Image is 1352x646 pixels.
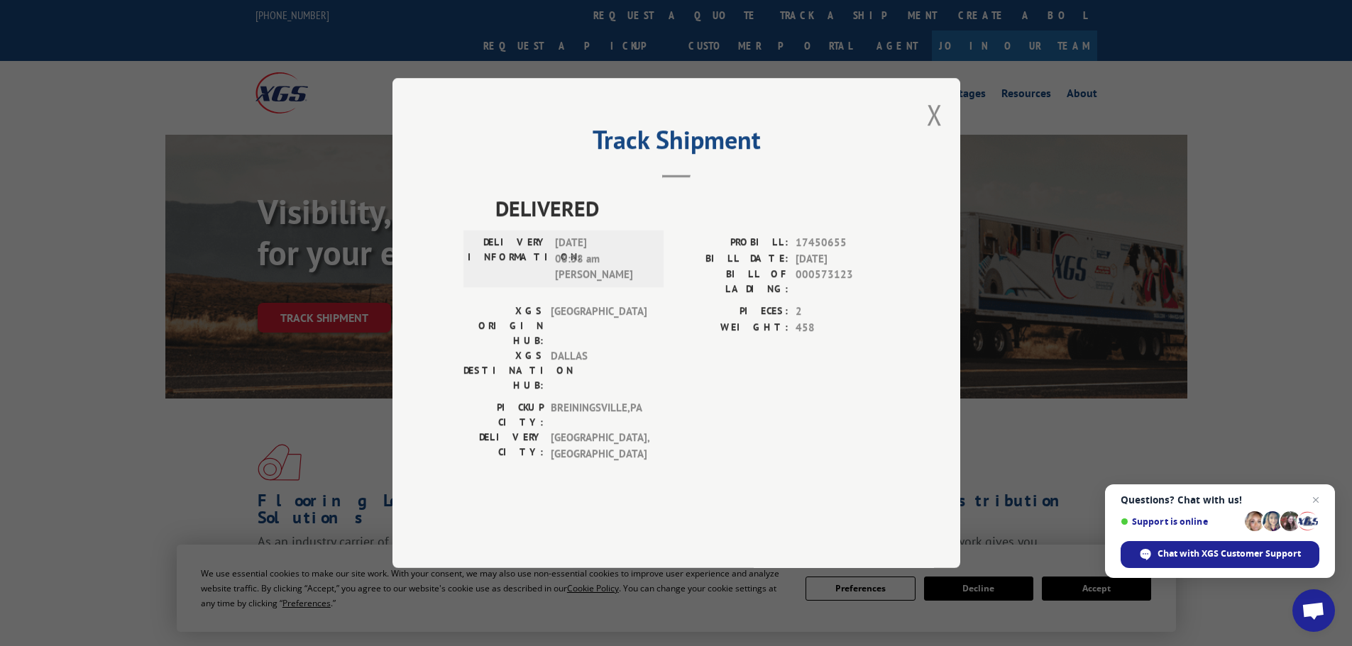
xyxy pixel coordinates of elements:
[1292,589,1335,632] div: Open chat
[468,235,548,283] label: DELIVERY INFORMATION:
[796,303,889,320] span: 2
[796,235,889,251] span: 17450655
[495,192,889,224] span: DELIVERED
[796,320,889,336] span: 458
[676,251,788,267] label: BILL DATE:
[463,430,544,462] label: DELIVERY CITY:
[1307,491,1324,508] span: Close chat
[463,400,544,430] label: PICKUP CITY:
[676,303,788,320] label: PIECES:
[676,320,788,336] label: WEIGHT:
[555,235,651,283] span: [DATE] 08:38 am [PERSON_NAME]
[1121,516,1240,527] span: Support is online
[927,96,942,133] button: Close modal
[551,348,647,393] span: DALLAS
[676,267,788,296] label: BILL OF LADING:
[463,348,544,393] label: XGS DESTINATION HUB:
[1158,547,1301,560] span: Chat with XGS Customer Support
[1121,494,1319,506] span: Questions? Chat with us!
[796,267,889,296] span: 000573123
[796,251,889,267] span: [DATE]
[463,303,544,348] label: XGS ORIGIN HUB:
[551,430,647,462] span: [GEOGRAPHIC_DATA] , [GEOGRAPHIC_DATA]
[463,130,889,157] h2: Track Shipment
[551,400,647,430] span: BREININGSVILLE , PA
[551,303,647,348] span: [GEOGRAPHIC_DATA]
[1121,541,1319,568] div: Chat with XGS Customer Support
[676,235,788,251] label: PROBILL:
